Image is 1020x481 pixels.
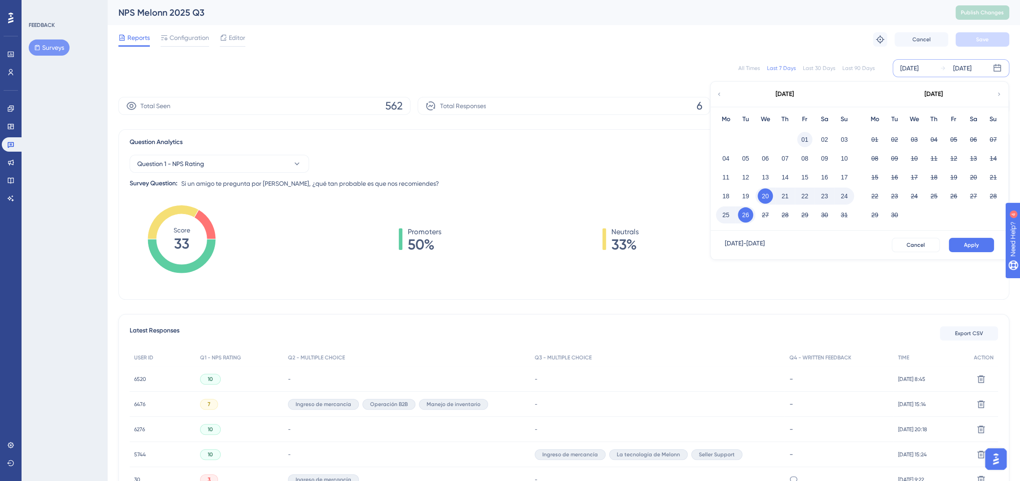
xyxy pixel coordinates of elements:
button: 15 [867,170,882,185]
span: 10 [208,451,213,458]
span: Question 1 - NPS Rating [137,158,204,169]
div: - [789,450,889,459]
button: 19 [738,188,753,204]
button: 22 [867,188,882,204]
span: Latest Responses [130,325,179,341]
span: Q1 - NPS RATING [200,354,241,361]
div: Mo [865,114,885,125]
span: - [535,426,537,433]
span: Ingreso de mercancía [542,451,598,458]
span: Seller Support [699,451,735,458]
button: 17 [837,170,852,185]
div: Last 7 Days [767,65,796,72]
div: Last 30 Days [803,65,835,72]
span: TIME [898,354,909,361]
div: We [755,114,775,125]
span: 33% [611,237,639,252]
button: 14 [985,151,1001,166]
button: 10 [837,151,852,166]
span: Q2 - MULTIPLE CHOICE [288,354,345,361]
button: Apply [949,238,994,252]
span: Ingreso de mercancía [296,401,351,408]
button: 29 [797,207,812,223]
div: Tu [885,114,904,125]
div: [DATE] [900,63,919,74]
button: 12 [946,151,961,166]
span: 50% [408,237,441,252]
span: ACTION [974,354,994,361]
button: 12 [738,170,753,185]
button: 09 [817,151,832,166]
span: Publish Changes [961,9,1004,16]
button: 19 [946,170,961,185]
button: Save [955,32,1009,47]
button: 23 [887,188,902,204]
button: 13 [758,170,773,185]
div: Sa [963,114,983,125]
button: 06 [758,151,773,166]
button: 14 [777,170,793,185]
button: Export CSV [940,326,998,341]
span: 7 [208,401,210,408]
button: 05 [946,132,961,147]
button: 30 [817,207,832,223]
span: La tecnología de Melonn [617,451,680,458]
span: 6276 [134,426,145,433]
div: Th [775,114,795,125]
div: Fr [795,114,815,125]
button: 09 [887,151,902,166]
button: 02 [817,132,832,147]
button: Publish Changes [955,5,1009,20]
button: 11 [926,151,942,166]
button: 22 [797,188,812,204]
div: FEEDBACK [29,22,55,29]
div: Mo [716,114,736,125]
tspan: 33 [174,235,189,252]
span: [DATE] 20:18 [898,426,927,433]
div: Survey Question: [130,178,178,189]
button: 03 [907,132,922,147]
button: Cancel [894,32,948,47]
div: Tu [736,114,755,125]
span: Q3 - MULTIPLE CHOICE [535,354,592,361]
div: Su [983,114,1003,125]
button: 13 [966,151,981,166]
span: - [288,426,291,433]
span: [DATE] 8:45 [898,376,925,383]
span: Total Responses [440,101,486,111]
button: 21 [777,188,793,204]
span: Si un amigo te pregunta por [PERSON_NAME], ¿qué tan probable es que nos recomiendes? [181,178,439,189]
button: 27 [966,188,981,204]
span: Manejo de inventario [427,401,480,408]
button: 04 [926,132,942,147]
span: 10 [208,426,213,433]
button: 07 [985,132,1001,147]
button: 27 [758,207,773,223]
div: All Times [738,65,760,72]
button: 21 [985,170,1001,185]
button: 18 [718,188,733,204]
button: 28 [777,207,793,223]
span: Cancel [907,241,925,249]
span: Editor [229,32,245,43]
span: [DATE] 15:14 [898,401,926,408]
button: 20 [758,188,773,204]
span: Apply [964,241,979,249]
span: [DATE] 15:24 [898,451,927,458]
div: Th [924,114,944,125]
button: 16 [887,170,902,185]
div: Fr [944,114,963,125]
button: 07 [777,151,793,166]
button: 04 [718,151,733,166]
div: NPS Melonn 2025 Q3 [118,6,933,19]
button: 01 [797,132,812,147]
button: 26 [738,207,753,223]
span: - [288,451,291,458]
button: 15 [797,170,812,185]
button: 30 [887,207,902,223]
span: 5744 [134,451,146,458]
div: [DATE] [924,89,943,100]
button: 29 [867,207,882,223]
